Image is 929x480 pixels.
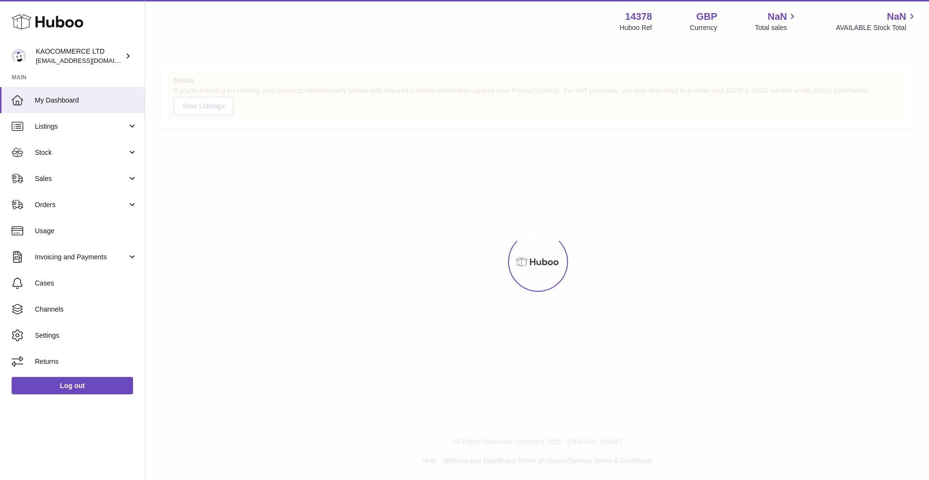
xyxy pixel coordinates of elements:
[836,10,917,32] a: NaN AVAILABLE Stock Total
[36,47,123,65] div: KAOCOMMERCE LTD
[35,226,137,236] span: Usage
[35,279,137,288] span: Cases
[36,57,142,64] span: [EMAIL_ADDRESS][DOMAIN_NAME]
[620,23,652,32] div: Huboo Ref
[887,10,906,23] span: NaN
[35,305,137,314] span: Channels
[836,23,917,32] span: AVAILABLE Stock Total
[755,10,798,32] a: NaN Total sales
[690,23,718,32] div: Currency
[755,23,798,32] span: Total sales
[35,148,127,157] span: Stock
[35,200,127,210] span: Orders
[35,122,127,131] span: Listings
[625,10,652,23] strong: 14378
[12,377,133,394] a: Log out
[696,10,717,23] strong: GBP
[35,96,137,105] span: My Dashboard
[35,357,137,366] span: Returns
[767,10,787,23] span: NaN
[35,331,137,340] span: Settings
[12,49,26,63] img: hello@lunera.co.uk
[35,174,127,183] span: Sales
[35,253,127,262] span: Invoicing and Payments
